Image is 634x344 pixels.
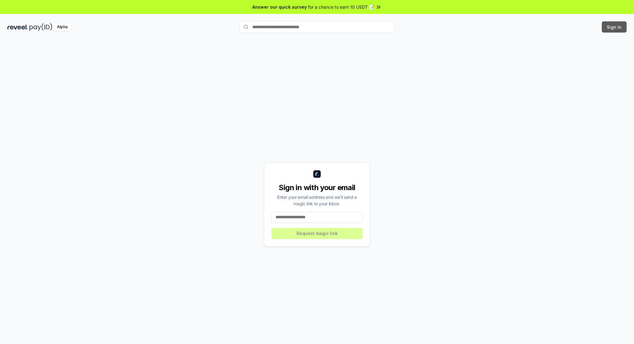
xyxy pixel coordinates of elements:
button: Sign In [602,21,627,33]
img: logo_small [313,170,321,178]
span: Answer our quick survey [252,4,307,10]
div: Alpha [54,23,71,31]
div: Enter your email address and we’ll send a magic link to your inbox. [271,194,363,207]
div: Sign in with your email [271,183,363,193]
span: for a chance to earn 10 USDT 📝 [308,4,374,10]
img: pay_id [29,23,52,31]
img: reveel_dark [7,23,28,31]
